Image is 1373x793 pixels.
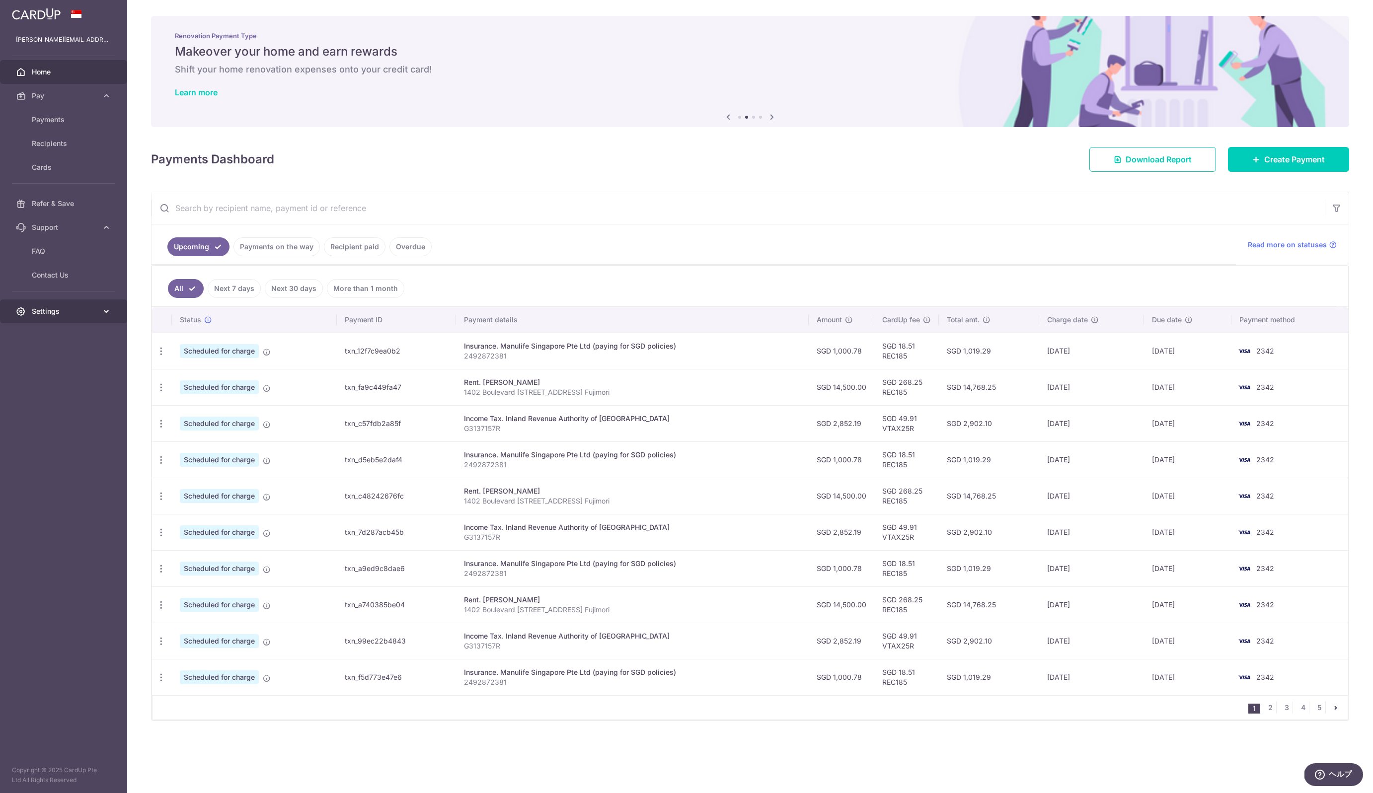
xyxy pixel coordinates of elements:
[1256,492,1274,500] span: 2342
[32,246,97,256] span: FAQ
[1234,345,1254,357] img: Bank Card
[32,162,97,172] span: Cards
[1144,405,1231,441] td: [DATE]
[12,8,61,20] img: CardUp
[1256,419,1274,428] span: 2342
[337,550,456,586] td: txn_a9ed9c8dae6
[1039,369,1144,405] td: [DATE]
[464,387,801,397] p: 1402 Boulevard [STREET_ADDRESS] Fujimori
[233,237,320,256] a: Payments on the way
[32,139,97,148] span: Recipients
[464,532,801,542] p: G3137157R
[464,605,801,615] p: 1402 Boulevard [STREET_ADDRESS] Fujimori
[1248,696,1348,720] nav: pager
[1256,455,1274,464] span: 2342
[464,522,801,532] div: Income Tax. Inland Revenue Authority of [GEOGRAPHIC_DATA]
[324,237,385,256] a: Recipient paid
[175,64,1325,75] h6: Shift your home renovation expenses onto your credit card!
[327,279,404,298] a: More than 1 month
[180,634,259,648] span: Scheduled for charge
[1256,383,1274,391] span: 2342
[1234,599,1254,611] img: Bank Card
[939,478,1040,514] td: SGD 14,768.25
[32,115,97,125] span: Payments
[180,453,259,467] span: Scheduled for charge
[1248,704,1260,714] li: 1
[1256,637,1274,645] span: 2342
[464,341,801,351] div: Insurance. Manulife Singapore Pte Ltd (paying for SGD policies)
[337,659,456,695] td: txn_f5d773e47e6
[874,478,939,514] td: SGD 268.25 REC185
[464,351,801,361] p: 2492872381
[939,550,1040,586] td: SGD 1,019.29
[180,670,259,684] span: Scheduled for charge
[809,478,874,514] td: SGD 14,500.00
[337,478,456,514] td: txn_c48242676fc
[337,307,456,333] th: Payment ID
[32,306,97,316] span: Settings
[1039,586,1144,623] td: [DATE]
[464,424,801,433] p: G3137157R
[32,91,97,101] span: Pay
[1264,153,1325,165] span: Create Payment
[809,441,874,478] td: SGD 1,000.78
[1228,147,1349,172] a: Create Payment
[180,562,259,576] span: Scheduled for charge
[939,514,1040,550] td: SGD 2,902.10
[175,44,1325,60] h5: Makeover your home and earn rewards
[809,514,874,550] td: SGD 2,852.19
[874,369,939,405] td: SGD 268.25 REC185
[464,595,801,605] div: Rent. [PERSON_NAME]
[1047,315,1088,325] span: Charge date
[337,333,456,369] td: txn_12f7c9ea0b2
[939,369,1040,405] td: SGD 14,768.25
[874,623,939,659] td: SGD 49.91 VTAX25R
[464,569,801,578] p: 2492872381
[151,150,274,168] h4: Payments Dashboard
[180,489,259,503] span: Scheduled for charge
[168,279,204,298] a: All
[809,550,874,586] td: SGD 1,000.78
[1144,441,1231,478] td: [DATE]
[1039,550,1144,586] td: [DATE]
[337,586,456,623] td: txn_a740385be04
[464,559,801,569] div: Insurance. Manulife Singapore Pte Ltd (paying for SGD policies)
[1256,347,1274,355] span: 2342
[175,87,218,97] a: Learn more
[1039,623,1144,659] td: [DATE]
[809,659,874,695] td: SGD 1,000.78
[1039,333,1144,369] td: [DATE]
[1304,763,1363,788] iframe: ウィジェットを開いて詳しい情報を確認できます
[32,199,97,209] span: Refer & Save
[1234,526,1254,538] img: Bank Card
[1144,478,1231,514] td: [DATE]
[1144,333,1231,369] td: [DATE]
[180,417,259,431] span: Scheduled for charge
[175,32,1325,40] p: Renovation Payment Type
[180,525,259,539] span: Scheduled for charge
[809,623,874,659] td: SGD 2,852.19
[1297,702,1309,714] a: 4
[1039,659,1144,695] td: [DATE]
[32,67,97,77] span: Home
[939,659,1040,695] td: SGD 1,019.29
[464,377,801,387] div: Rent. [PERSON_NAME]
[180,380,259,394] span: Scheduled for charge
[874,586,939,623] td: SGD 268.25 REC185
[1313,702,1325,714] a: 5
[809,586,874,623] td: SGD 14,500.00
[874,405,939,441] td: SGD 49.91 VTAX25R
[32,222,97,232] span: Support
[1234,635,1254,647] img: Bank Card
[337,405,456,441] td: txn_c57fdb2a85f
[809,369,874,405] td: SGD 14,500.00
[1144,659,1231,695] td: [DATE]
[1256,564,1274,573] span: 2342
[337,514,456,550] td: txn_7d287acb45b
[152,192,1325,224] input: Search by recipient name, payment id or reference
[1281,702,1293,714] a: 3
[1234,381,1254,393] img: Bank Card
[1234,490,1254,502] img: Bank Card
[456,307,809,333] th: Payment details
[939,623,1040,659] td: SGD 2,902.10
